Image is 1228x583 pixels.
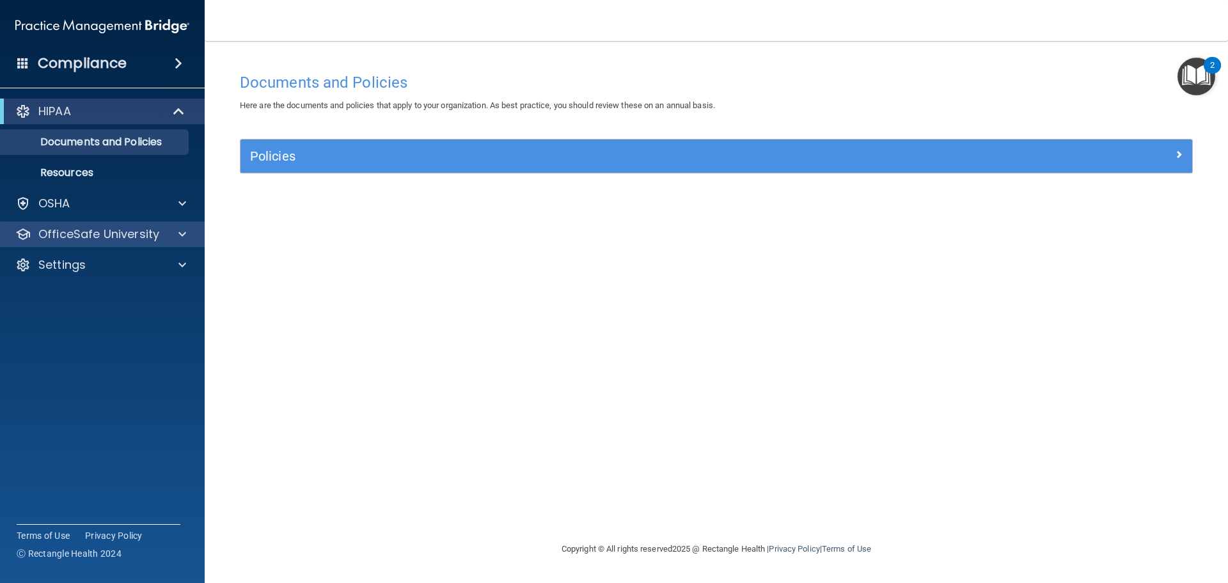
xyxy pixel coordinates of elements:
div: 2 [1210,65,1215,82]
a: Privacy Policy [85,529,143,542]
p: Settings [38,257,86,273]
p: Resources [8,166,183,179]
iframe: Drift Widget Chat Controller [1007,492,1213,543]
a: Settings [15,257,186,273]
a: Terms of Use [822,544,871,554]
div: Copyright © All rights reserved 2025 @ Rectangle Health | | [483,529,950,570]
h4: Compliance [38,54,127,72]
p: OfficeSafe University [38,227,159,242]
img: PMB logo [15,13,189,39]
span: Ⓒ Rectangle Health 2024 [17,547,122,560]
a: OfficeSafe University [15,227,186,242]
button: Open Resource Center, 2 new notifications [1177,58,1215,95]
a: HIPAA [15,104,185,119]
a: Terms of Use [17,529,70,542]
p: HIPAA [38,104,71,119]
p: Documents and Policies [8,136,183,148]
span: Here are the documents and policies that apply to your organization. As best practice, you should... [240,100,715,110]
h5: Policies [250,149,945,163]
p: OSHA [38,196,70,211]
h4: Documents and Policies [240,74,1193,91]
a: Policies [250,146,1183,166]
a: Privacy Policy [769,544,819,554]
a: OSHA [15,196,186,211]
